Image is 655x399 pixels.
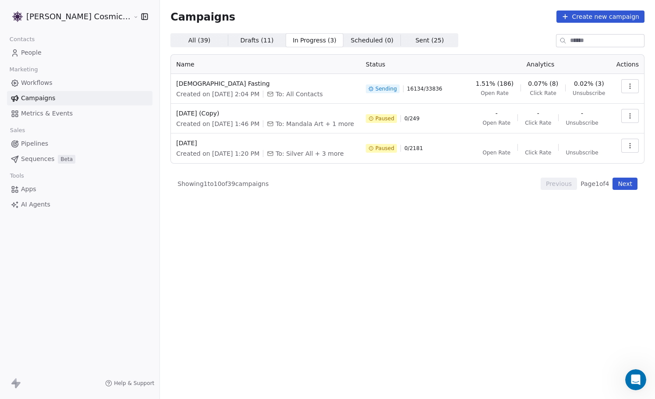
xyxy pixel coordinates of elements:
[176,139,355,147] span: [DATE]
[137,3,154,20] button: Home
[25,5,39,19] img: Profile image for Mrinal
[21,94,55,103] span: Campaigns
[613,178,637,190] button: Next
[276,90,322,98] span: To: All Contacts
[21,78,53,87] span: Workflows
[28,287,35,294] button: Gif picker
[7,197,152,212] a: AI Agents
[470,55,611,74] th: Analytics
[14,125,114,140] b: Preference Center
[525,149,551,156] span: Click Rate
[361,55,470,74] th: Status
[20,116,88,123] b: Manage Frequency:
[7,152,152,166] a: SequencesBeta
[176,109,355,118] span: [DATE] (Copy)
[11,9,127,24] button: [PERSON_NAME] Cosmic Academy LLP
[476,79,514,88] span: 1.51% (186)
[176,90,259,98] span: Created on [DATE] 2:04 PM
[114,380,154,387] span: Help & Support
[625,369,646,390] iframe: Intercom live chat
[7,136,152,151] a: Pipelines
[6,63,42,76] span: Marketing
[566,149,598,156] span: Unsubscribe
[14,249,137,309] div: We are committed to helping you achieve the highest possible return on investment from your email...
[21,21,52,28] b: behavior
[525,119,551,126] span: Click Rate
[176,79,355,88] span: [DEMOGRAPHIC_DATA] Fasting
[14,180,137,240] div: 4) Routinely identify and remove contacts who have been inactive for a set period (e.g., 90 to 18...
[6,3,22,20] button: go back
[276,149,343,158] span: To: Silver All + 3 more
[375,85,397,92] span: Sending
[21,109,73,118] span: Metrics & Events
[481,90,509,97] span: Open Rate
[566,119,598,126] span: Unsubscribe
[407,85,443,92] span: 16134 / 33836
[20,60,92,67] b: Prioritize Relevance:
[188,36,211,45] span: All ( 39 )
[105,380,154,387] a: Help & Support
[7,268,168,283] textarea: Message…
[404,115,420,122] span: 0 / 249
[276,119,354,128] span: To: Mandala Art + 1 more
[528,79,558,88] span: 0.07% (8)
[556,10,644,23] button: Create new campaign
[170,10,235,23] span: Campaigns
[14,115,137,175] div: 3) Give users control by offering a where they can choose how often they want to hear from you or...
[58,155,75,164] span: Beta
[415,36,444,45] span: Sent ( 25 )
[154,3,170,19] div: Close
[351,36,394,45] span: Scheduled ( 0 )
[7,45,152,60] a: People
[6,33,39,46] span: Contacts
[611,55,644,74] th: Actions
[537,109,539,118] span: -
[21,154,54,164] span: Sequences
[581,109,583,118] span: -
[7,182,152,196] a: Apps
[171,55,360,74] th: Name
[6,124,29,137] span: Sales
[496,109,498,118] span: -
[482,149,510,156] span: Open Rate
[176,149,259,158] span: Created on [DATE] 1:20 PM
[6,169,28,182] span: Tools
[20,180,100,187] b: Define a Sunset Policy:
[21,185,36,194] span: Apps
[241,36,274,45] span: Drafts ( 11 )
[541,178,577,190] button: Previous
[7,91,152,105] a: Campaigns
[574,79,604,88] span: 0.02% (3)
[56,287,63,294] button: Start recording
[177,179,269,188] span: Showing 1 to 10 of 39 campaigns
[482,119,510,126] span: Open Rate
[42,287,49,294] button: Upload attachment
[404,145,423,152] span: 0 / 2181
[530,90,556,97] span: Click Rate
[42,4,64,11] h1: Mrinal
[21,48,42,57] span: People
[7,76,152,90] a: Workflows
[14,60,137,112] div: 2) Use personalized and (like tailored product recommendations) in your emails. Relevance is the ...
[14,287,21,294] button: Emoji picker
[375,115,394,122] span: Paused
[26,11,131,22] span: [PERSON_NAME] Cosmic Academy LLP
[581,179,609,188] span: Page 1 of 4
[21,139,48,148] span: Pipelines
[573,90,605,97] span: Unsubscribe
[150,283,164,297] button: Send a message…
[42,11,87,20] p: Active 30m ago
[21,200,50,209] span: AI Agents
[375,145,394,152] span: Paused
[176,119,259,128] span: Created on [DATE] 1:46 PM
[12,11,23,22] img: Logo_Properly_Aligned.png
[7,106,152,121] a: Metrics & Events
